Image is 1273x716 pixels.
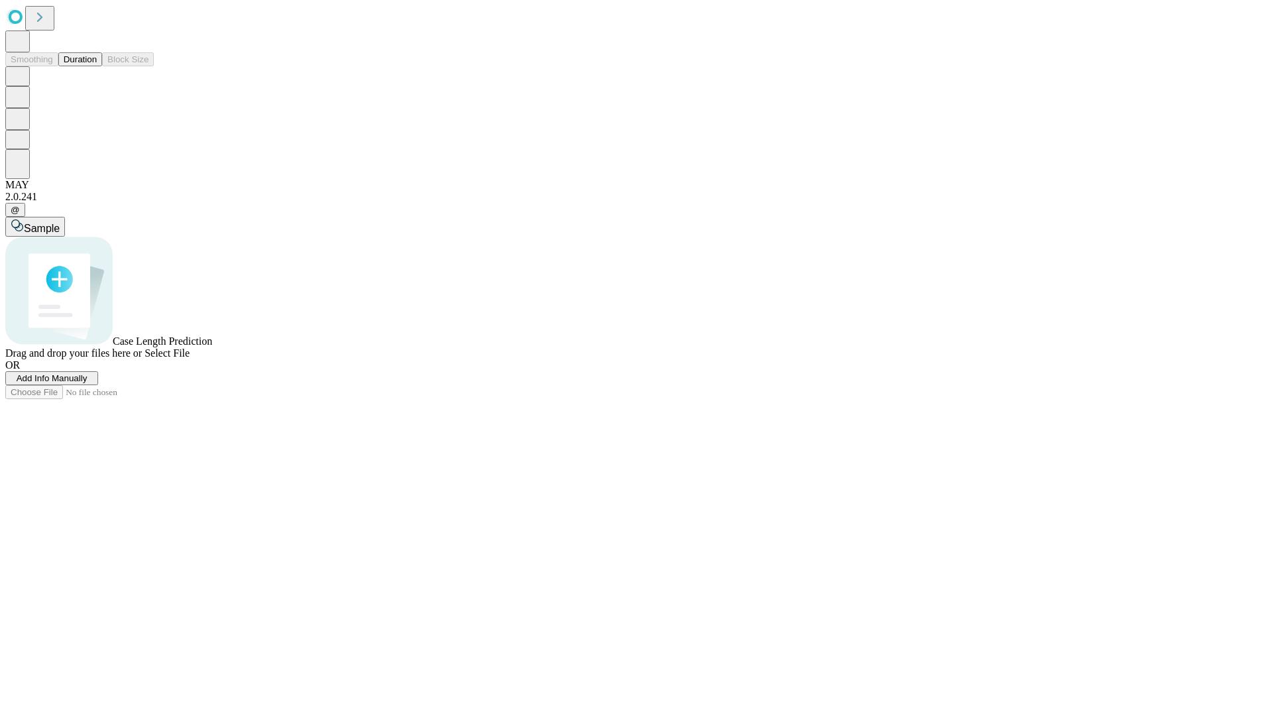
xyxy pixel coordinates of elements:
[5,179,1268,191] div: MAY
[5,359,20,371] span: OR
[17,373,88,383] span: Add Info Manually
[5,371,98,385] button: Add Info Manually
[5,52,58,66] button: Smoothing
[145,347,190,359] span: Select File
[11,205,20,215] span: @
[5,203,25,217] button: @
[5,191,1268,203] div: 2.0.241
[102,52,154,66] button: Block Size
[58,52,102,66] button: Duration
[24,223,60,234] span: Sample
[5,217,65,237] button: Sample
[5,347,142,359] span: Drag and drop your files here or
[113,335,212,347] span: Case Length Prediction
